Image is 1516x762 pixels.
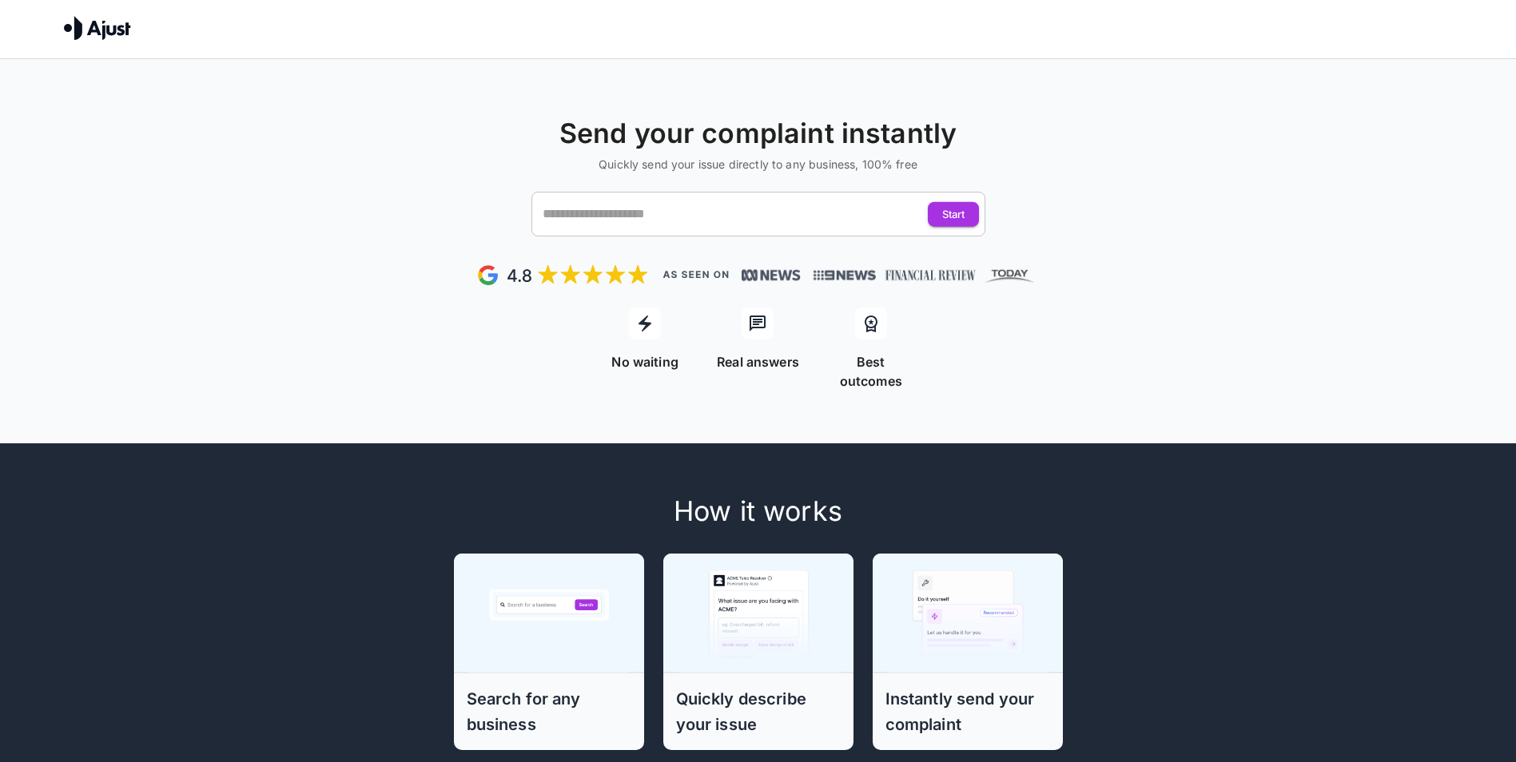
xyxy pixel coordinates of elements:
[611,352,678,371] p: No waiting
[6,117,1510,150] h4: Send your complaint instantly
[928,202,979,227] button: Start
[717,352,799,371] p: Real answers
[467,686,631,737] h6: Search for any business
[663,271,729,279] img: As seen on
[888,553,1048,673] img: Step 3
[349,494,1168,528] h4: How it works
[64,16,131,40] img: Ajust
[678,553,838,673] img: Step 2
[807,264,1041,286] img: News, Financial Review, Today
[824,352,917,391] p: Best outcomes
[469,553,629,673] img: Step 1
[476,262,650,288] img: Google Review - 5 stars
[742,268,801,284] img: News, Financial Review, Today
[676,686,841,737] h6: Quickly describe your issue
[885,686,1050,737] h6: Instantly send your complaint
[6,157,1510,173] h6: Quickly send your issue directly to any business, 100% free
